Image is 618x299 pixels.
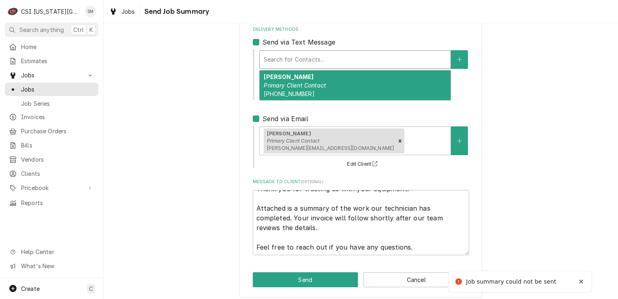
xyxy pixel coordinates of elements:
[21,141,94,149] span: Bills
[451,50,468,69] button: Create New Contact
[253,179,469,185] label: Message to Client
[466,278,557,286] div: Job summary could not be sent
[262,37,335,47] label: Send via Text Message
[5,259,98,273] a: Go to What's New
[21,262,93,270] span: What's New
[5,97,98,110] a: Job Series
[21,113,94,121] span: Invoices
[5,40,98,53] a: Home
[5,110,98,124] a: Invoices
[21,7,80,16] div: CSI [US_STATE][GEOGRAPHIC_DATA]
[457,57,462,62] svg: Create New Contact
[21,155,94,164] span: Vendors
[5,83,98,96] a: Jobs
[264,90,314,97] span: [PHONE_NUMBER]
[5,54,98,68] a: Estimates
[253,272,469,287] div: Button Group Row
[258,82,469,95] div: Field Errors
[7,6,19,17] div: CSI Kansas City's Avatar
[21,57,94,65] span: Estimates
[142,6,210,17] span: Send Job Summary
[267,130,311,137] strong: [PERSON_NAME]
[264,73,313,80] strong: [PERSON_NAME]
[21,85,94,94] span: Jobs
[73,26,84,34] span: Ctrl
[21,248,93,256] span: Help Center
[21,99,94,108] span: Job Series
[253,190,469,256] textarea: Thank you for trusting us with your equipment! Attached is a summary of the work our technician h...
[5,167,98,180] a: Clients
[5,196,98,209] a: Reports
[5,68,98,82] a: Go to Jobs
[253,272,358,287] button: Send
[253,272,469,287] div: Button Group
[267,138,320,144] em: Primary Client Contact
[21,184,82,192] span: Pricebook
[7,6,19,17] div: C
[85,6,96,17] div: SM
[5,181,98,194] a: Go to Pricebook
[21,127,94,135] span: Purchase Orders
[457,138,462,144] svg: Create New Contact
[364,272,469,287] button: Cancel
[89,284,93,293] span: C
[21,285,40,292] span: Create
[21,43,94,51] span: Home
[89,26,93,34] span: K
[301,179,323,184] span: ( optional )
[85,6,96,17] div: Sean Mckelvey's Avatar
[5,23,98,37] button: Search anythingCtrlK
[451,126,468,155] button: Create New Contact
[396,128,404,154] div: Remove [object Object]
[106,5,138,18] a: Jobs
[5,124,98,138] a: Purchase Orders
[21,169,94,178] span: Clients
[262,114,308,124] label: Send via Email
[346,159,381,169] button: Edit Client
[253,179,469,255] div: Message to Client
[21,199,94,207] span: Reports
[267,145,394,151] span: [PERSON_NAME][EMAIL_ADDRESS][DOMAIN_NAME]
[264,82,326,89] em: Primary Client Contact
[5,139,98,152] a: Bills
[5,245,98,258] a: Go to Help Center
[19,26,64,34] span: Search anything
[121,7,135,16] span: Jobs
[253,26,469,169] div: Delivery Methods
[253,26,469,33] label: Delivery Methods
[21,71,82,79] span: Jobs
[5,153,98,166] a: Vendors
